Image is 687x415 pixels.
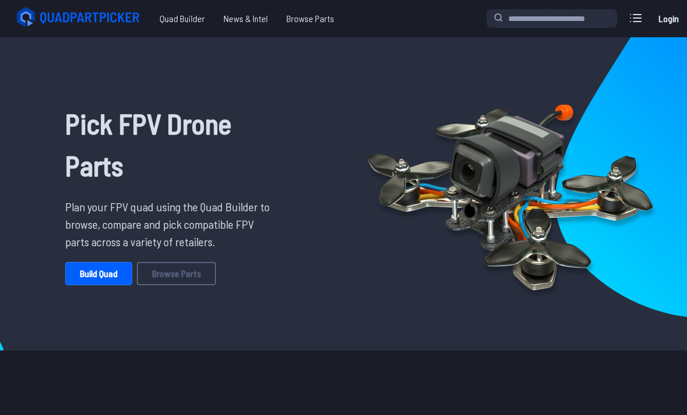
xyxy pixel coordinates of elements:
a: Build Quad [65,262,132,285]
a: Quad Builder [150,7,214,30]
a: Login [654,7,682,30]
a: Browse Parts [137,262,216,285]
h1: Pick FPV Drone Parts [65,102,277,186]
a: News & Intel [214,7,277,30]
img: Quadcopter [342,77,678,310]
p: Plan your FPV quad using the Quad Builder to browse, compare and pick compatible FPV parts across... [65,198,277,250]
a: Browse Parts [277,7,343,30]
